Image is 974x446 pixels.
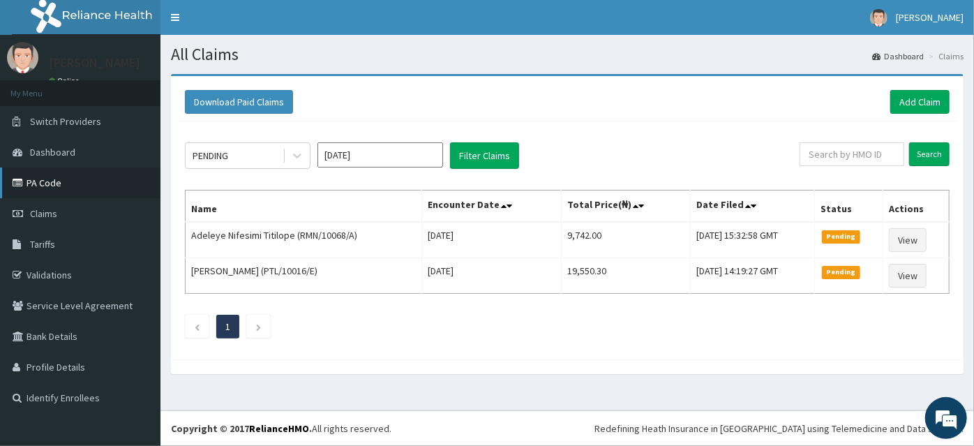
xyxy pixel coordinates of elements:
a: Next page [255,320,262,333]
img: User Image [870,9,887,27]
td: [DATE] [422,222,562,258]
td: [DATE] 15:32:58 GMT [691,222,815,258]
span: Claims [30,207,57,220]
div: Redefining Heath Insurance in [GEOGRAPHIC_DATA] using Telemedicine and Data Science! [594,422,964,436]
li: Claims [925,50,964,62]
td: [DATE] 14:19:27 GMT [691,258,815,294]
td: 9,742.00 [562,222,691,258]
div: Minimize live chat window [229,7,262,40]
th: Status [815,191,883,223]
input: Search [909,142,950,166]
th: Actions [883,191,950,223]
button: Filter Claims [450,142,519,169]
span: Pending [822,266,860,278]
a: Page 1 is your current page [225,320,230,333]
td: 19,550.30 [562,258,691,294]
td: [PERSON_NAME] (PTL/10016/E) [186,258,422,294]
a: Add Claim [890,90,950,114]
button: Download Paid Claims [185,90,293,114]
td: Adeleye Nifesimi Titilope (RMN/10068/A) [186,222,422,258]
a: Previous page [194,320,200,333]
a: View [889,228,927,252]
h1: All Claims [171,45,964,64]
div: Chat with us now [73,78,234,96]
a: View [889,264,927,288]
td: [DATE] [422,258,562,294]
p: [PERSON_NAME] [49,57,140,69]
img: d_794563401_company_1708531726252_794563401 [26,70,57,105]
span: [PERSON_NAME] [896,11,964,24]
strong: Copyright © 2017 . [171,422,312,435]
footer: All rights reserved. [160,410,974,446]
th: Name [186,191,422,223]
textarea: Type your message and hit 'Enter' [7,297,266,346]
span: Tariffs [30,238,55,251]
th: Date Filed [691,191,815,223]
img: User Image [7,42,38,73]
input: Search by HMO ID [800,142,904,166]
a: RelianceHMO [249,422,309,435]
th: Encounter Date [422,191,562,223]
div: PENDING [193,149,228,163]
span: Dashboard [30,146,75,158]
th: Total Price(₦) [562,191,691,223]
a: Online [49,76,82,86]
input: Select Month and Year [317,142,443,168]
span: Pending [822,230,860,243]
span: Switch Providers [30,115,101,128]
span: We're online! [81,134,193,275]
a: Dashboard [872,50,924,62]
